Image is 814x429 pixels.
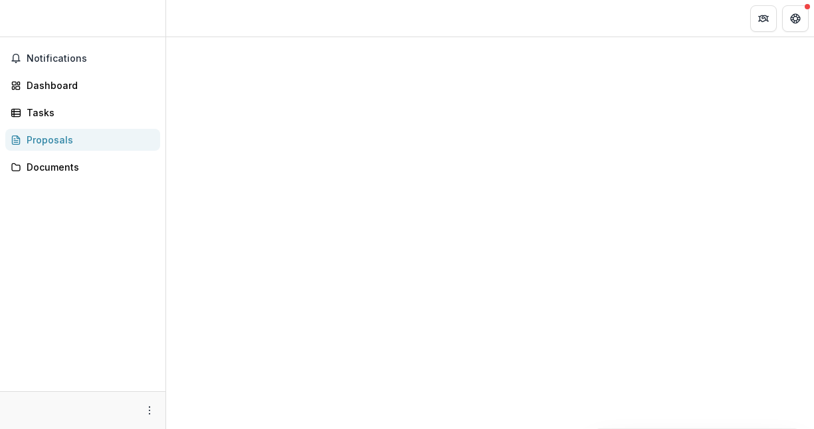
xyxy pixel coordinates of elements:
button: More [142,402,157,418]
a: Dashboard [5,74,160,96]
span: Notifications [27,53,155,64]
div: Proposals [27,133,150,147]
div: Tasks [27,106,150,120]
button: Get Help [782,5,809,32]
a: Proposals [5,129,160,151]
div: Documents [27,160,150,174]
button: Notifications [5,48,160,69]
a: Documents [5,156,160,178]
button: Partners [750,5,777,32]
a: Tasks [5,102,160,124]
div: Dashboard [27,78,150,92]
